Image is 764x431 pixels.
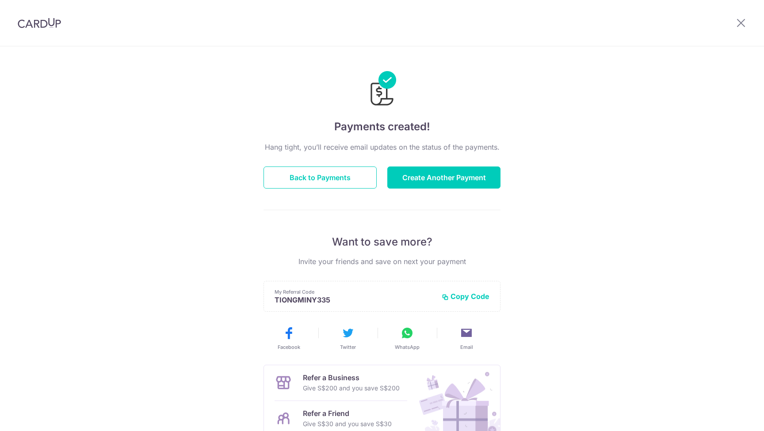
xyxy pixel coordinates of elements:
[264,119,500,135] h4: Payments created!
[381,326,433,351] button: WhatsApp
[303,372,400,383] p: Refer a Business
[395,344,420,351] span: WhatsApp
[264,166,377,189] button: Back to Payments
[264,256,500,267] p: Invite your friends and save on next your payment
[387,166,500,189] button: Create Another Payment
[264,142,500,152] p: Hang tight, you’ll receive email updates on the status of the payments.
[303,419,392,429] p: Give S$30 and you save S$30
[303,408,392,419] p: Refer a Friend
[275,295,435,304] p: TIONGMINY335
[460,344,473,351] span: Email
[440,326,493,351] button: Email
[322,326,374,351] button: Twitter
[18,18,61,28] img: CardUp
[303,383,400,393] p: Give S$200 and you save S$200
[442,292,489,301] button: Copy Code
[368,71,396,108] img: Payments
[264,235,500,249] p: Want to save more?
[340,344,356,351] span: Twitter
[263,326,315,351] button: Facebook
[275,288,435,295] p: My Referral Code
[278,344,300,351] span: Facebook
